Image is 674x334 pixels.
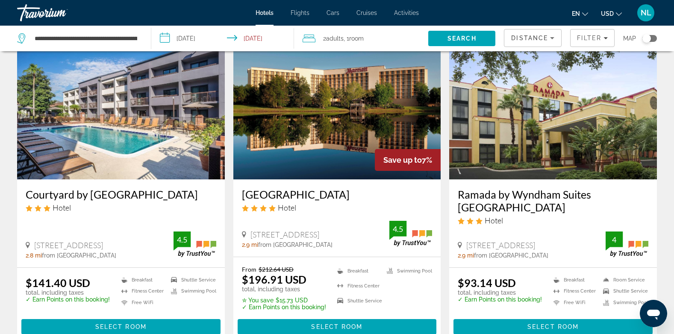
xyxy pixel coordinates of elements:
[641,9,651,17] span: NL
[447,35,477,42] span: Search
[428,31,495,46] button: Search
[623,32,636,44] span: Map
[474,252,548,259] span: from [GEOGRAPHIC_DATA]
[256,9,274,16] a: Hotels
[242,241,258,248] span: 2.9 mi
[95,323,147,330] span: Select Room
[21,321,221,330] a: Select Room
[291,9,309,16] a: Flights
[601,10,614,17] span: USD
[242,297,326,304] p: $15.73 USD
[250,230,319,239] span: [STREET_ADDRESS]
[570,29,615,47] button: Filters
[26,296,110,303] p: ✓ Earn Points on this booking!
[344,32,364,44] span: , 1
[238,321,437,330] a: Select Room
[449,43,657,179] img: Ramada by Wyndham Suites Orlando Airport
[466,240,535,250] span: [STREET_ADDRESS]
[375,149,441,171] div: 7%
[389,221,432,246] img: TrustYou guest rating badge
[599,276,648,284] li: Room Service
[242,297,274,304] span: ✮ You save
[117,299,167,306] li: Free WiFi
[117,276,167,284] li: Breakfast
[167,276,216,284] li: Shuttle Service
[599,288,648,295] li: Shuttle Service
[389,224,406,234] div: 4.5
[174,231,216,257] img: TrustYou guest rating badge
[26,252,42,259] span: 2.8 mi
[233,43,441,179] img: Marriott Orlando Airport Lakeside
[511,33,554,43] mat-select: Sort by
[258,241,333,248] span: from [GEOGRAPHIC_DATA]
[26,276,90,289] ins: $141.40 USD
[242,273,306,286] ins: $196.91 USD
[606,234,623,245] div: 4
[242,286,326,293] p: total, including taxes
[294,26,428,51] button: Travelers: 2 adults, 0 children
[26,188,216,201] a: Courtyard by [GEOGRAPHIC_DATA]
[278,203,296,212] span: Hotel
[117,288,167,295] li: Fitness Center
[485,216,503,225] span: Hotel
[606,231,648,257] img: TrustYou guest rating badge
[636,35,657,42] button: Toggle map
[527,323,579,330] span: Select Room
[151,26,294,51] button: Select check in and out date
[327,9,339,16] a: Cars
[349,35,364,42] span: Room
[577,35,601,41] span: Filter
[242,188,433,201] a: [GEOGRAPHIC_DATA]
[458,252,474,259] span: 2.9 mi
[242,304,326,311] p: ✓ Earn Points on this booking!
[356,9,377,16] a: Cruises
[259,266,294,273] del: $212.64 USD
[599,299,648,306] li: Swimming Pool
[53,203,71,212] span: Hotel
[458,276,516,289] ins: $93.14 USD
[333,281,383,291] li: Fitness Center
[383,266,432,276] li: Swimming Pool
[311,323,362,330] span: Select Room
[572,10,580,17] span: en
[549,288,599,295] li: Fitness Center
[458,289,542,296] p: total, including taxes
[26,203,216,212] div: 3 star Hotel
[549,299,599,306] li: Free WiFi
[601,7,622,20] button: Change currency
[42,252,116,259] span: from [GEOGRAPHIC_DATA]
[34,32,138,45] input: Search hotel destination
[511,35,548,41] span: Distance
[453,321,653,330] a: Select Room
[333,296,383,306] li: Shuttle Service
[572,7,588,20] button: Change language
[26,289,110,296] p: total, including taxes
[174,234,191,245] div: 4.5
[458,296,542,303] p: ✓ Earn Points on this booking!
[242,203,433,212] div: 4 star Hotel
[549,276,599,284] li: Breakfast
[17,2,103,24] a: Travorium
[394,9,419,16] a: Activities
[640,300,667,327] iframe: Button to launch messaging window
[635,4,657,22] button: User Menu
[458,216,648,225] div: 3 star Hotel
[383,155,422,164] span: Save up to
[323,32,344,44] span: 2
[167,288,216,295] li: Swimming Pool
[34,240,103,250] span: [STREET_ADDRESS]
[458,188,648,214] a: Ramada by Wyndham Suites [GEOGRAPHIC_DATA]
[242,266,256,273] span: From
[17,43,225,179] img: Courtyard by Marriott Orlando Airport
[326,35,344,42] span: Adults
